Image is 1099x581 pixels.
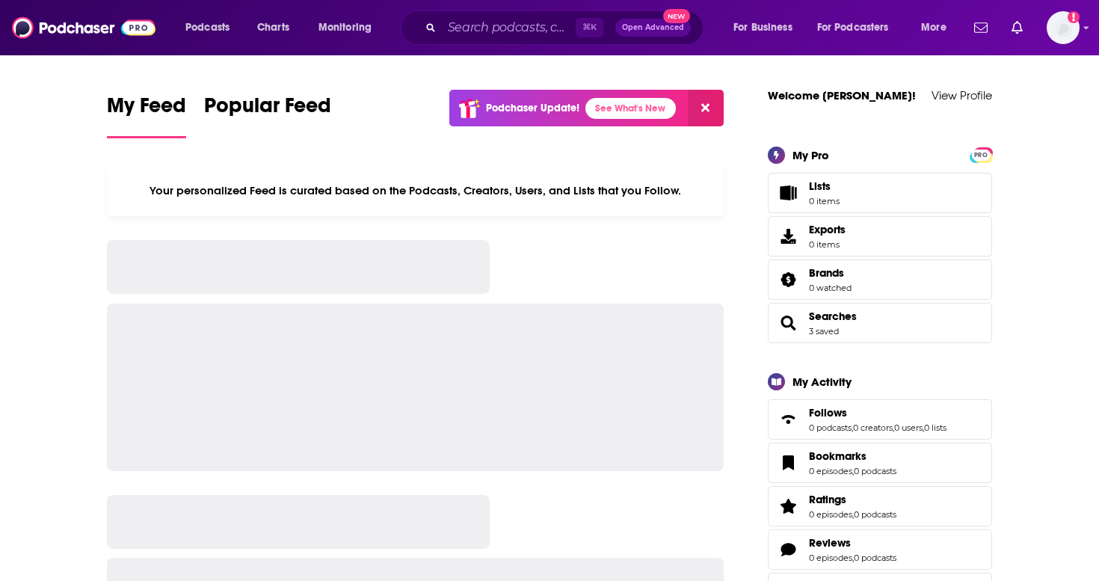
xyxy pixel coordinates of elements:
[809,266,844,280] span: Brands
[308,16,391,40] button: open menu
[809,466,852,476] a: 0 episodes
[773,539,803,560] a: Reviews
[853,422,893,433] a: 0 creators
[1068,11,1080,23] svg: Add a profile image
[792,375,852,389] div: My Activity
[768,399,992,440] span: Follows
[852,553,854,563] span: ,
[1047,11,1080,44] img: User Profile
[854,553,896,563] a: 0 podcasts
[486,102,579,114] p: Podchaser Update!
[809,493,846,506] span: Ratings
[768,216,992,256] a: Exports
[768,259,992,300] span: Brands
[893,422,894,433] span: ,
[809,406,946,419] a: Follows
[773,269,803,290] a: Brands
[773,226,803,247] span: Exports
[809,196,840,206] span: 0 items
[809,536,896,550] a: Reviews
[854,509,896,520] a: 0 podcasts
[733,17,792,38] span: For Business
[12,13,156,42] img: Podchaser - Follow, Share and Rate Podcasts
[768,529,992,570] span: Reviews
[809,283,852,293] a: 0 watched
[415,10,718,45] div: Search podcasts, credits, & more...
[576,18,603,37] span: ⌘ K
[809,406,847,419] span: Follows
[318,17,372,38] span: Monitoring
[809,449,866,463] span: Bookmarks
[768,88,916,102] a: Welcome [PERSON_NAME]!
[972,150,990,161] span: PRO
[809,493,896,506] a: Ratings
[768,173,992,213] a: Lists
[809,553,852,563] a: 0 episodes
[809,449,896,463] a: Bookmarks
[768,486,992,526] span: Ratings
[773,452,803,473] a: Bookmarks
[972,148,990,159] a: PRO
[923,422,924,433] span: ,
[585,98,676,119] a: See What's New
[807,16,911,40] button: open menu
[1047,11,1080,44] button: Show profile menu
[852,466,854,476] span: ,
[257,17,289,38] span: Charts
[809,223,846,236] span: Exports
[809,179,840,193] span: Lists
[107,93,186,127] span: My Feed
[247,16,298,40] a: Charts
[107,165,724,216] div: Your personalized Feed is curated based on the Podcasts, Creators, Users, and Lists that you Follow.
[809,422,852,433] a: 0 podcasts
[809,266,852,280] a: Brands
[185,17,230,38] span: Podcasts
[792,148,829,162] div: My Pro
[911,16,965,40] button: open menu
[852,422,853,433] span: ,
[809,536,851,550] span: Reviews
[723,16,811,40] button: open menu
[175,16,249,40] button: open menu
[204,93,331,138] a: Popular Feed
[622,24,684,31] span: Open Advanced
[773,182,803,203] span: Lists
[809,509,852,520] a: 0 episodes
[924,422,946,433] a: 0 lists
[768,303,992,343] span: Searches
[894,422,923,433] a: 0 users
[204,93,331,127] span: Popular Feed
[773,496,803,517] a: Ratings
[107,93,186,138] a: My Feed
[817,17,889,38] span: For Podcasters
[663,9,690,23] span: New
[1006,15,1029,40] a: Show notifications dropdown
[852,509,854,520] span: ,
[921,17,946,38] span: More
[809,239,846,250] span: 0 items
[773,409,803,430] a: Follows
[768,443,992,483] span: Bookmarks
[1047,11,1080,44] span: Logged in as lorenzaingram
[615,19,691,37] button: Open AdvancedNew
[809,326,839,336] a: 3 saved
[809,310,857,323] a: Searches
[442,16,576,40] input: Search podcasts, credits, & more...
[932,88,992,102] a: View Profile
[773,313,803,333] a: Searches
[809,179,831,193] span: Lists
[854,466,896,476] a: 0 podcasts
[968,15,994,40] a: Show notifications dropdown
